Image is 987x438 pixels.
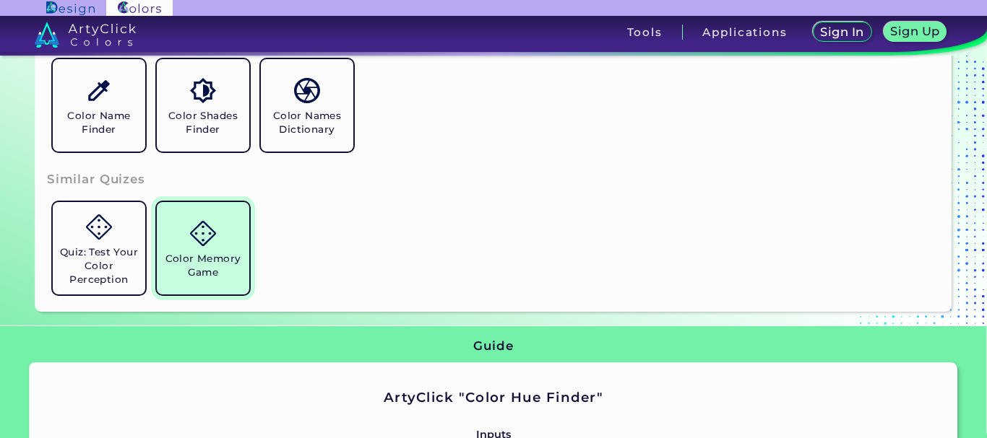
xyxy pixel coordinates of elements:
a: Sign Up [886,23,944,42]
h2: ArtyClick "Color Hue Finder" [178,388,809,407]
h5: Sign Up [892,26,938,37]
img: icon_color_name_finder.svg [86,78,111,103]
h5: Color Shades Finder [163,109,243,136]
h5: Sign In [822,27,863,38]
img: icon_color_names_dictionary.svg [294,78,319,103]
h3: Tools [627,27,663,38]
h3: Guide [473,338,513,355]
h3: Applications [702,27,787,38]
a: Color Name Finder [47,53,151,157]
img: icon_game.svg [190,221,215,246]
a: Color Memory Game [151,196,255,300]
a: Quiz: Test Your Color Perception [47,196,151,300]
h5: Color Memory Game [163,252,243,279]
img: ArtyClick Design logo [46,1,95,15]
h5: Color Name Finder [59,109,139,136]
a: Color Names Dictionary [255,53,359,157]
h5: Quiz: Test Your Color Perception [59,245,139,286]
a: Sign In [815,23,869,42]
img: icon_color_shades.svg [190,78,215,103]
img: icon_game.svg [86,214,111,240]
img: logo_artyclick_colors_white.svg [35,22,137,48]
a: Color Shades Finder [151,53,255,157]
h5: Color Names Dictionary [267,109,348,136]
h3: Similar Quizes [47,171,145,188]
